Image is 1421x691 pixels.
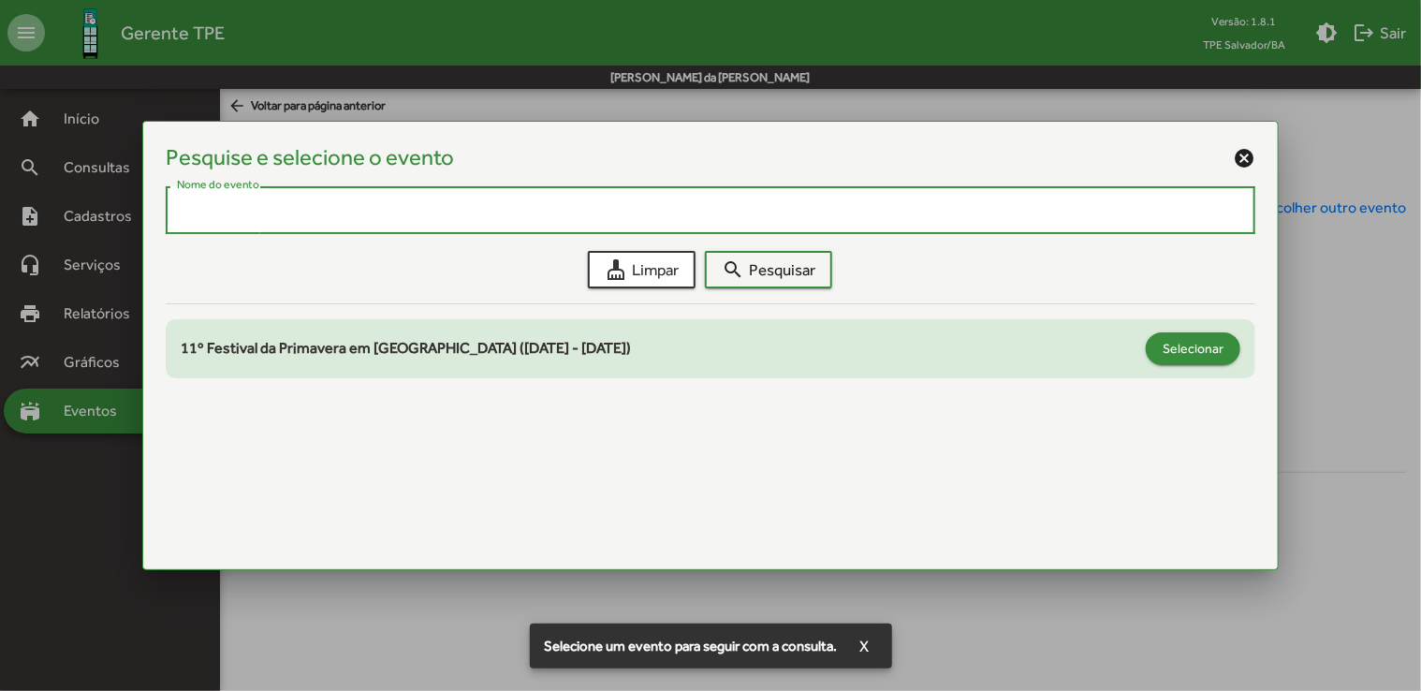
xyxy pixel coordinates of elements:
[1233,147,1255,169] mat-icon: cancel
[181,339,631,357] span: 11º Festival da Primavera em [GEOGRAPHIC_DATA] ([DATE] - [DATE])
[605,258,627,281] mat-icon: cleaning_services
[705,251,832,288] button: Pesquisar
[1163,331,1223,365] span: Selecionar
[545,637,838,655] span: Selecione um evento para seguir com a consulta.
[845,629,885,663] button: X
[1146,332,1240,365] button: Selecionar
[605,253,679,287] span: Limpar
[722,258,744,281] mat-icon: search
[166,144,454,171] h4: Pesquise e selecione o evento
[588,251,696,288] button: Limpar
[722,253,815,287] span: Pesquisar
[860,629,870,663] span: X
